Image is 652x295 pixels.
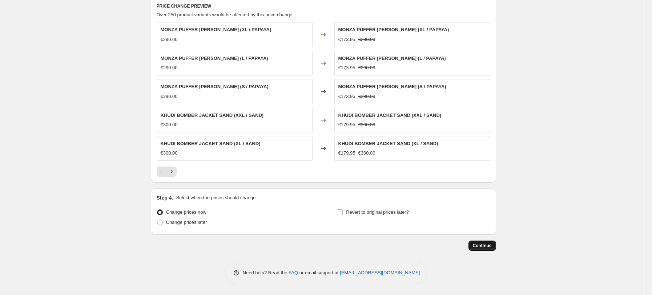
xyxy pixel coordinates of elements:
strike: €290.00 [358,36,375,43]
span: MONZA PUFFER [PERSON_NAME] (XL / PAPAYA) [161,27,271,32]
span: KHUDI BOMBER JACKET SAND (XXL / SAND) [161,112,264,118]
div: €290.00 [161,36,178,43]
button: Next [166,167,177,177]
a: FAQ [289,270,298,275]
span: KHUDI BOMBER JACKET SAND (XXL / SAND) [338,112,442,118]
h2: Step 4. [157,194,173,201]
span: KHUDI BOMBER JACKET SAND (XL / SAND) [161,141,261,146]
span: MONZA PUFFER [PERSON_NAME] (XL / PAPAYA) [338,27,449,32]
strike: €300.00 [358,149,375,157]
div: €300.00 [161,149,178,157]
strike: €290.00 [358,64,375,71]
span: or email support at [298,270,340,275]
span: MONZA PUFFER [PERSON_NAME] (L / PAPAYA) [161,56,268,61]
div: €173.95 [338,64,355,71]
span: MONZA PUFFER [PERSON_NAME] (S / PAPAYA) [338,84,446,89]
div: €300.00 [161,121,178,128]
span: Need help? Read the [243,270,289,275]
button: Continue [468,241,496,251]
span: MONZA PUFFER [PERSON_NAME] (S / PAPAYA) [161,84,269,89]
div: €179.95 [338,149,355,157]
div: €179.95 [338,121,355,128]
div: €173.95 [338,36,355,43]
span: Over 250 product variants would be affected by this price change: [157,12,294,17]
strike: €290.00 [358,93,375,100]
span: Continue [473,243,492,249]
span: KHUDI BOMBER JACKET SAND (XL / SAND) [338,141,438,146]
div: €290.00 [161,93,178,100]
p: Select when the prices should change [176,194,255,201]
span: Revert to original prices later? [346,209,409,215]
span: Change prices later [166,220,207,225]
div: €290.00 [161,64,178,71]
strike: €300.00 [358,121,375,128]
span: Change prices now [166,209,206,215]
a: [EMAIL_ADDRESS][DOMAIN_NAME] [340,270,420,275]
nav: Pagination [157,167,177,177]
div: €173.95 [338,93,355,100]
span: MONZA PUFFER [PERSON_NAME] (L / PAPAYA) [338,56,446,61]
h6: PRICE CHANGE PREVIEW [157,3,490,9]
